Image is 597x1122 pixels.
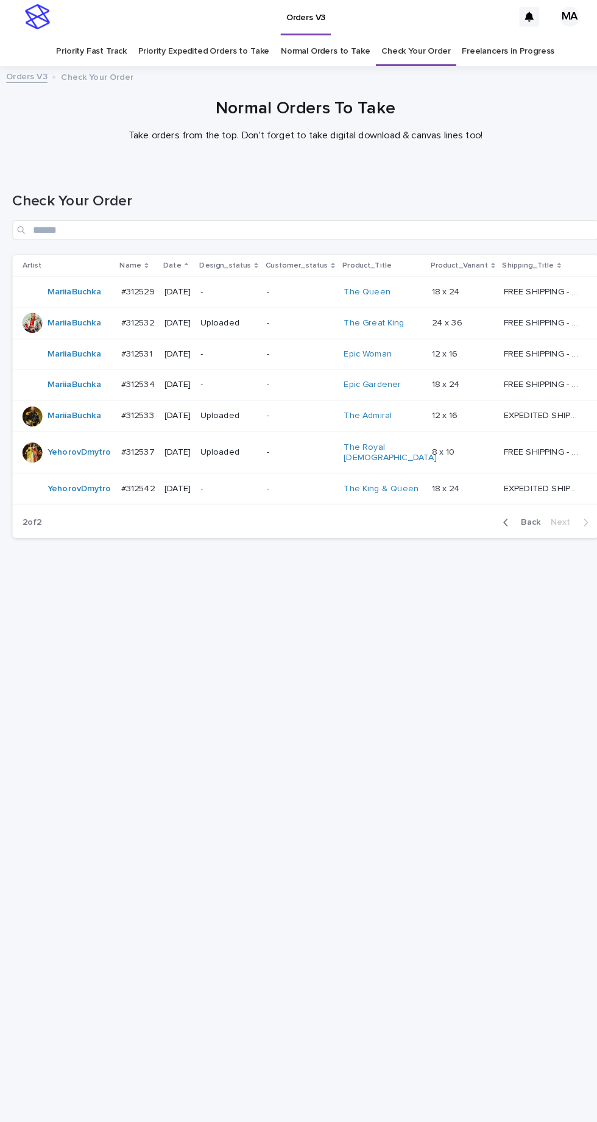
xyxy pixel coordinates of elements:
p: 18 x 24 [422,474,452,486]
tr: MariiaBuchka #312534#312534 [DATE]--Epic Gardener 18 x 2418 x 24 FREE SHIPPING - preview in 1-2 b... [12,364,585,395]
p: Product_Title [335,256,383,269]
a: MariiaBuchka [46,405,99,415]
span: Back [502,510,528,518]
p: - [261,440,326,450]
p: [DATE] [161,476,186,486]
p: EXPEDITED SHIPPING - preview in 1 business day; delivery up to 5 business days after your approval. [492,474,568,486]
a: YehorovDmytro [46,440,108,450]
h1: Normal Orders To Take [12,99,585,120]
h1: Check Your Order [12,191,585,208]
p: - [261,344,326,355]
tr: YehorovDmytro #312537#312537 [DATE]Uploaded-The Royal [DEMOGRAPHIC_DATA] 8 x 108 x 10 FREE SHIPPI... [12,425,585,466]
p: #312534 [118,372,154,385]
p: 24 x 36 [422,311,454,324]
p: [DATE] [161,283,186,294]
div: MA [547,10,567,29]
a: MariiaBuchka [46,314,99,324]
p: Check Your Order [60,71,130,84]
p: - [196,283,251,294]
p: Take orders from the top. Don't forget to take digital download & canvas lines too! [55,130,542,141]
p: 12 x 16 [422,402,450,415]
p: #312537 [118,438,153,450]
p: Artist [22,256,41,269]
p: Uploaded [196,440,251,450]
a: MariiaBuchka [46,344,99,355]
p: - [196,374,251,385]
p: Product_Variant [421,256,477,269]
a: Freelancers in Progress [451,39,542,68]
p: [DATE] [161,374,186,385]
p: - [196,476,251,486]
a: Normal Orders to Take [274,39,362,68]
p: - [261,314,326,324]
p: FREE SHIPPING - preview in 1-2 business days, after your approval delivery will take 5-10 b.d. [492,281,568,294]
p: Uploaded [196,314,251,324]
p: FREE SHIPPING - preview in 1-2 business days, after your approval delivery will take 5-10 b.d. [492,438,568,450]
p: EXPEDITED SHIPPING - preview in 1 business day; delivery up to 5 business days after your approval. [492,402,568,415]
p: FREE SHIPPING - preview in 1-2 business days, after your approval delivery will take 5-10 b.d. [492,342,568,355]
a: The Admiral [336,405,383,415]
p: Name [117,256,138,269]
a: Priority Expedited Orders to Take [135,39,263,68]
p: Design_status [195,256,246,269]
p: FREE SHIPPING - preview in 1-2 business days, after your approval delivery will take 5-10 b.d. [492,372,568,385]
a: MariiaBuchka [46,374,99,385]
p: #312531 [118,342,151,355]
p: - [261,476,326,486]
p: [DATE] [161,314,186,324]
p: #312532 [118,311,153,324]
img: stacker-logo-s-only.png [24,7,49,32]
a: Check Your Order [373,39,440,68]
a: The Great King [336,314,395,324]
tr: MariiaBuchka #312529#312529 [DATE]--The Queen 18 x 2418 x 24 FREE SHIPPING - preview in 1-2 busin... [12,273,585,304]
p: - [261,283,326,294]
p: [DATE] [161,440,186,450]
p: Shipping_Title [491,256,542,269]
p: 12 x 16 [422,342,450,355]
a: The Royal [DEMOGRAPHIC_DATA] [336,435,427,456]
p: 8 x 10 [422,438,447,450]
span: Next [538,510,565,518]
a: Priority Fast Track [55,39,124,68]
p: 2 of 2 [12,499,51,529]
a: Epic Gardener [336,374,392,385]
p: [DATE] [161,344,186,355]
p: [DATE] [161,405,186,415]
tr: MariiaBuchka #312531#312531 [DATE]--Epic Woman 12 x 1612 x 16 FREE SHIPPING - preview in 1-2 busi... [12,334,585,364]
a: The Queen [336,283,382,294]
tr: MariiaBuchka #312533#312533 [DATE]Uploaded-The Admiral 12 x 1612 x 16 EXPEDITED SHIPPING - previe... [12,395,585,425]
tr: MariiaBuchka #312532#312532 [DATE]Uploaded-The Great King 24 x 3624 x 36 FREE SHIPPING - preview ... [12,304,585,334]
p: Uploaded [196,405,251,415]
a: The King & Queen [336,476,409,486]
a: MariiaBuchka [46,283,99,294]
p: #312533 [118,402,153,415]
tr: YehorovDmytro #312542#312542 [DATE]--The King & Queen 18 x 2418 x 24 EXPEDITED SHIPPING - preview... [12,466,585,496]
p: Customer_status [260,256,320,269]
p: #312529 [118,281,154,294]
p: 18 x 24 [422,281,452,294]
a: Powered By Stacker [267,1101,329,1108]
p: - [261,405,326,415]
a: YehorovDmytro [46,476,108,486]
p: Date [160,256,177,269]
p: - [196,344,251,355]
p: - [261,374,326,385]
a: Orders V3 [6,70,46,84]
input: Search [12,218,585,238]
p: 18 x 24 [422,372,452,385]
p: FREE SHIPPING - preview in 1-2 business days, after your approval delivery will take 5-10 b.d. [492,311,568,324]
button: Back [482,508,533,519]
a: Epic Woman [336,344,383,355]
p: #312542 [118,474,154,486]
button: Next [533,508,585,519]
